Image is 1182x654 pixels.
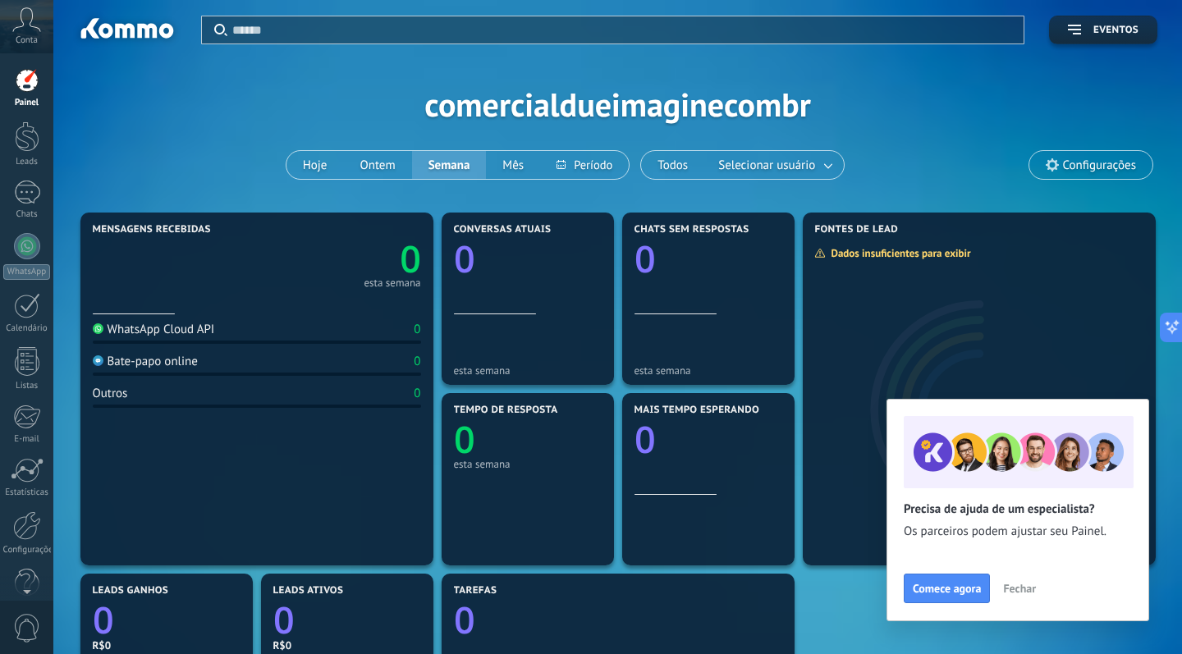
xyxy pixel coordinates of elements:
[1049,16,1157,44] button: Eventos
[414,386,420,401] div: 0
[93,355,103,366] img: Bate-papo online
[635,405,760,416] span: Mais tempo esperando
[343,151,411,179] button: Ontem
[913,583,981,594] span: Comece agora
[3,264,50,280] div: WhatsApp
[3,157,51,167] div: Leads
[286,151,344,179] button: Hoje
[3,487,51,498] div: Estatísticas
[454,224,552,236] span: Conversas atuais
[3,98,51,108] div: Painel
[454,595,475,645] text: 0
[93,322,215,337] div: WhatsApp Cloud API
[1063,158,1136,172] span: Configurações
[454,458,602,470] div: esta semana
[996,576,1043,601] button: Fechar
[93,224,211,236] span: Mensagens recebidas
[635,234,656,284] text: 0
[704,151,844,179] button: Selecionar usuário
[414,322,420,337] div: 0
[93,585,169,597] span: Leads ganhos
[1003,583,1036,594] span: Fechar
[454,414,475,464] text: 0
[454,234,475,284] text: 0
[815,224,899,236] span: Fontes de lead
[904,501,1132,517] h2: Precisa de ajuda de um especialista?
[93,595,241,645] a: 0
[93,595,114,645] text: 0
[454,585,497,597] span: Tarefas
[1093,25,1138,36] span: Eventos
[93,323,103,334] img: WhatsApp Cloud API
[364,279,420,287] div: esta semana
[635,414,656,464] text: 0
[486,151,540,179] button: Mês
[715,154,818,176] span: Selecionar usuário
[3,323,51,334] div: Calendário
[257,234,421,284] a: 0
[3,545,51,556] div: Configurações
[273,585,344,597] span: Leads ativos
[635,224,749,236] span: Chats sem respostas
[16,35,38,46] span: Conta
[635,364,782,377] div: esta semana
[93,638,241,652] div: R$0
[400,234,421,284] text: 0
[904,524,1132,540] span: Os parceiros podem ajustar seu Painel.
[93,386,128,401] div: Outros
[273,638,421,652] div: R$0
[273,595,421,645] a: 0
[540,151,629,179] button: Período
[93,354,198,369] div: Bate-papo online
[3,209,51,220] div: Chats
[273,595,295,645] text: 0
[814,246,983,260] div: Dados insuficientes para exibir
[3,434,51,445] div: E-mail
[641,151,704,179] button: Todos
[412,151,487,179] button: Semana
[454,364,602,377] div: esta semana
[454,405,558,416] span: Tempo de resposta
[904,574,990,603] button: Comece agora
[3,381,51,391] div: Listas
[454,595,782,645] a: 0
[414,354,420,369] div: 0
